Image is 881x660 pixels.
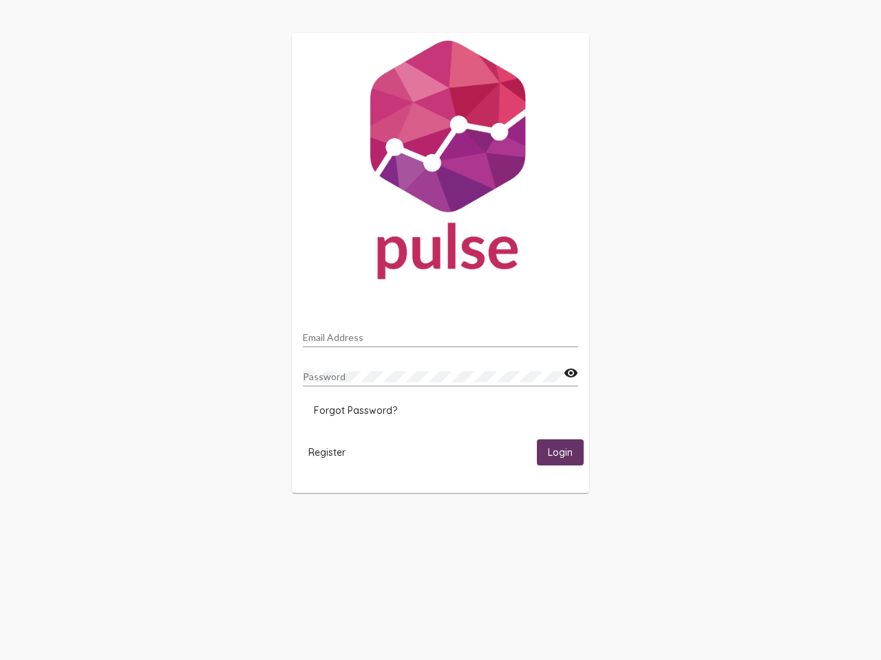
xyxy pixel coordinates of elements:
[548,447,573,459] span: Login
[297,439,357,465] button: Register
[292,33,589,293] img: Pulse For Good Logo
[308,446,346,459] span: Register
[303,398,408,423] button: Forgot Password?
[564,365,578,382] mat-icon: visibility
[537,439,584,465] button: Login
[314,404,397,417] span: Forgot Password?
